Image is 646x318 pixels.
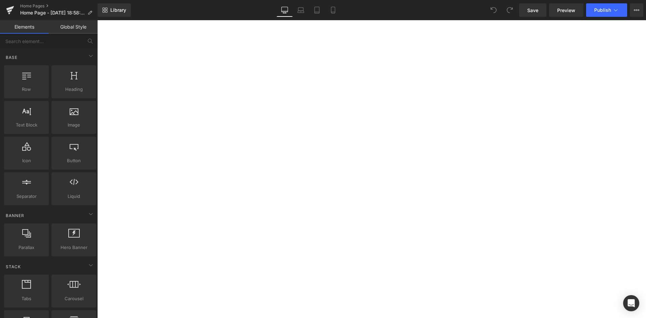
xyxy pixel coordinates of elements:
span: Library [110,7,126,13]
span: Carousel [53,295,94,302]
span: Separator [6,193,47,200]
span: Save [527,7,538,14]
span: Liquid [53,193,94,200]
button: Publish [586,3,627,17]
a: Home Pages [20,3,98,9]
span: Parallax [6,244,47,251]
span: Button [53,157,94,164]
a: Global Style [49,20,98,34]
button: Undo [487,3,500,17]
button: More [630,3,643,17]
a: Tablet [309,3,325,17]
a: Desktop [277,3,293,17]
button: Redo [503,3,516,17]
span: Image [53,121,94,129]
span: Stack [5,263,22,270]
span: Text Block [6,121,47,129]
a: New Library [98,3,131,17]
a: Laptop [293,3,309,17]
a: Preview [549,3,583,17]
span: Preview [557,7,575,14]
span: Hero Banner [53,244,94,251]
span: Heading [53,86,94,93]
span: Base [5,54,18,61]
a: Mobile [325,3,341,17]
div: Open Intercom Messenger [623,295,639,311]
span: Publish [594,7,611,13]
span: Tabs [6,295,47,302]
span: Home Page - [DATE] 18:58:39 [20,10,85,15]
span: Row [6,86,47,93]
span: Icon [6,157,47,164]
span: Banner [5,212,25,219]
